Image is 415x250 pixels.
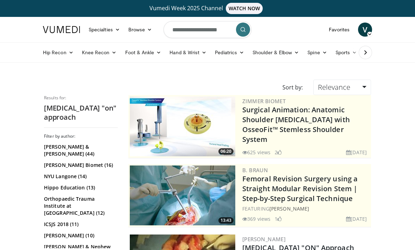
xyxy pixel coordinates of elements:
li: 625 views [242,149,270,156]
li: [DATE] [346,215,367,223]
a: NYU Langone (14) [44,173,116,180]
a: [PERSON_NAME] (10) [44,232,116,239]
a: B. Braun [242,167,268,174]
h2: [MEDICAL_DATA] "on" approach [44,104,118,122]
a: Relevance [313,80,371,95]
a: Zimmer Biomet [242,98,286,105]
a: 13:43 [130,165,235,225]
li: 2 [275,149,282,156]
a: Foot & Ankle [121,45,166,60]
a: Orthopaedic Trauma Institute at [GEOGRAPHIC_DATA] (12) [44,195,116,217]
li: [DATE] [346,149,367,156]
a: Femoral Revision Surgery using a Straight Modular Revision Stem | Step-by-Step Surgical Technique [242,174,358,203]
img: VuMedi Logo [43,26,80,33]
a: Browse [124,23,157,37]
a: Shoulder & Elbow [248,45,303,60]
a: [PERSON_NAME] & [PERSON_NAME] (44) [44,143,116,157]
div: FEATURING [242,205,370,212]
a: Hip Recon [39,45,78,60]
p: Results for: [44,95,118,101]
span: WATCH NOW [226,3,263,14]
a: Sports [331,45,362,60]
img: 84e7f812-2061-4fff-86f6-cdff29f66ef4.300x170_q85_crop-smart_upscale.jpg [130,96,235,156]
a: Hippo Education (13) [44,184,116,191]
img: 4275ad52-8fa6-4779-9598-00e5d5b95857.300x170_q85_crop-smart_upscale.jpg [130,165,235,225]
div: Sort by: [277,80,308,95]
a: Hand & Wrist [165,45,211,60]
a: [PERSON_NAME] [269,205,309,212]
a: Specialties [84,23,124,37]
a: Knee Recon [78,45,121,60]
a: ICSJS 2018 (11) [44,221,116,228]
span: 13:43 [218,217,234,224]
a: Surgical Animation: Anatomic Shoulder [MEDICAL_DATA] with OsseoFit™ Stemless Shoulder System [242,105,350,144]
input: Search topics, interventions [164,21,251,38]
span: 06:20 [218,148,234,155]
li: 1 [275,215,282,223]
span: Relevance [318,82,350,92]
a: Favorites [325,23,354,37]
a: [PERSON_NAME] Biomet (16) [44,162,116,169]
h3: Filter by author: [44,133,118,139]
a: Pediatrics [211,45,248,60]
a: Spine [303,45,331,60]
a: 06:20 [130,96,235,156]
a: Vumedi Week 2025 ChannelWATCH NOW [39,3,376,14]
li: 369 views [242,215,270,223]
a: [PERSON_NAME] [242,236,286,243]
a: V [358,23,372,37]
